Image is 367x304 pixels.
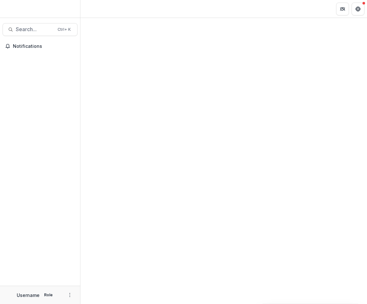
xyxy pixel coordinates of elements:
button: Search... [3,23,78,36]
div: Ctrl + K [56,26,72,33]
button: Notifications [3,41,78,51]
button: More [66,291,74,299]
button: Get Help [352,3,364,15]
span: Search... [16,26,54,32]
button: Partners [336,3,349,15]
p: Username [17,292,40,299]
p: Role [42,292,55,298]
span: Notifications [13,44,75,49]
